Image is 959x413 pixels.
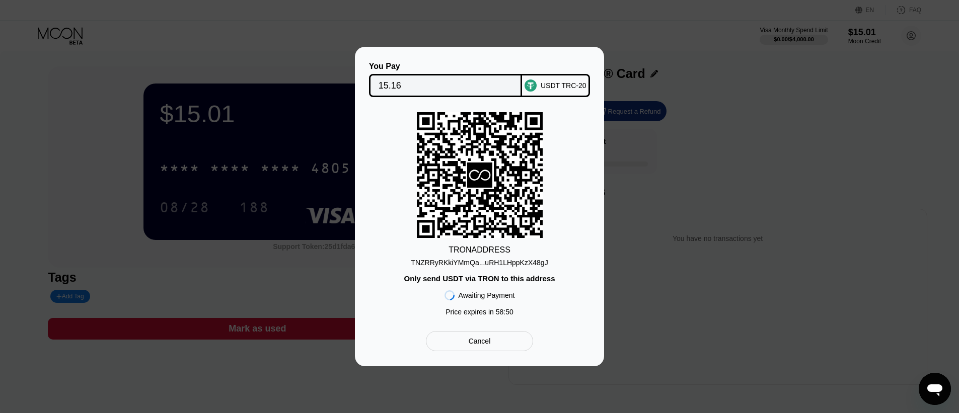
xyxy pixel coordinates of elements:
[411,255,548,267] div: TNZRRyRKkiYMmQa...uRH1LHppKzX48gJ
[919,373,951,405] iframe: Button to launch messaging window, conversation in progress
[370,62,589,97] div: You PayUSDT TRC-20
[459,291,515,299] div: Awaiting Payment
[449,245,510,255] div: TRON ADDRESS
[469,337,491,346] div: Cancel
[404,274,555,283] div: Only send USDT via TRON to this address
[446,308,513,316] div: Price expires in
[369,62,523,71] div: You Pay
[426,331,533,351] div: Cancel
[411,259,548,267] div: TNZRRyRKkiYMmQa...uRH1LHppKzX48gJ
[541,81,586,90] div: USDT TRC-20
[496,308,513,316] span: 58 : 50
